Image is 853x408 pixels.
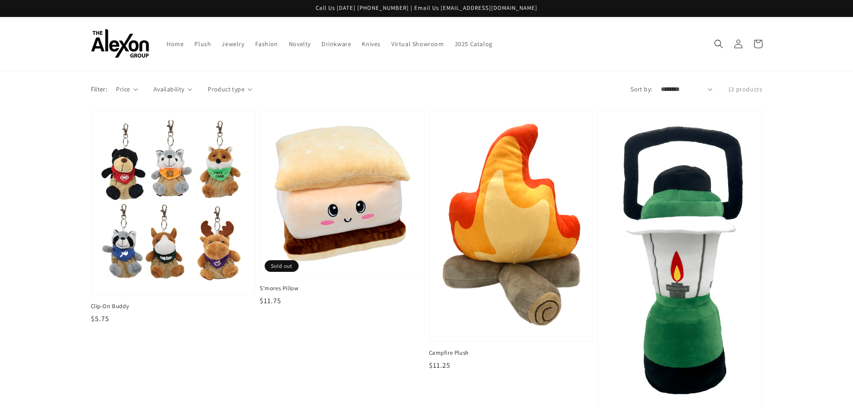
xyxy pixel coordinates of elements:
[154,85,184,94] span: Availability
[91,85,107,94] p: Filter:
[265,260,299,272] span: Sold out
[260,110,424,307] a: S'mores Pillow S'mores Pillow $11.75
[222,40,244,48] span: Jewelry
[709,34,729,54] summary: Search
[429,361,450,370] span: $11.25
[362,40,381,48] span: Knives
[429,110,594,371] a: Campfire Plush Campfire Plush $11.25
[429,349,594,357] span: Campfire Plush
[161,34,189,53] a: Home
[250,34,283,53] a: Fashion
[316,34,356,53] a: Drinkware
[116,85,130,94] span: Price
[607,120,753,402] img: Lantern Plush
[260,284,424,292] span: S'mores Pillow
[630,85,652,94] label: Sort by:
[283,34,316,53] a: Novelty
[91,302,256,310] span: Clip-On Buddy
[154,85,192,94] summary: Availability
[216,34,249,53] a: Jewelry
[116,85,138,94] summary: Price
[91,29,149,58] img: The Alexon Group
[455,40,493,48] span: 2025 Catalog
[356,34,386,53] a: Knives
[189,34,216,53] a: Plush
[438,120,584,332] img: Campfire Plush
[208,85,252,94] summary: Product type
[269,120,415,267] img: S'mores Pillow
[255,40,278,48] span: Fashion
[208,85,244,94] span: Product type
[450,34,498,53] a: 2025 Catalog
[167,40,184,48] span: Home
[289,40,311,48] span: Novelty
[194,40,211,48] span: Plush
[728,85,763,94] p: 13 products
[321,40,351,48] span: Drinkware
[91,110,256,324] a: Clip-On Buddy Clip-On Buddy $5.75
[386,34,450,53] a: Virtual Showroom
[91,314,109,323] span: $5.75
[391,40,444,48] span: Virtual Showroom
[100,120,246,285] img: Clip-On Buddy
[260,296,281,305] span: $11.75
